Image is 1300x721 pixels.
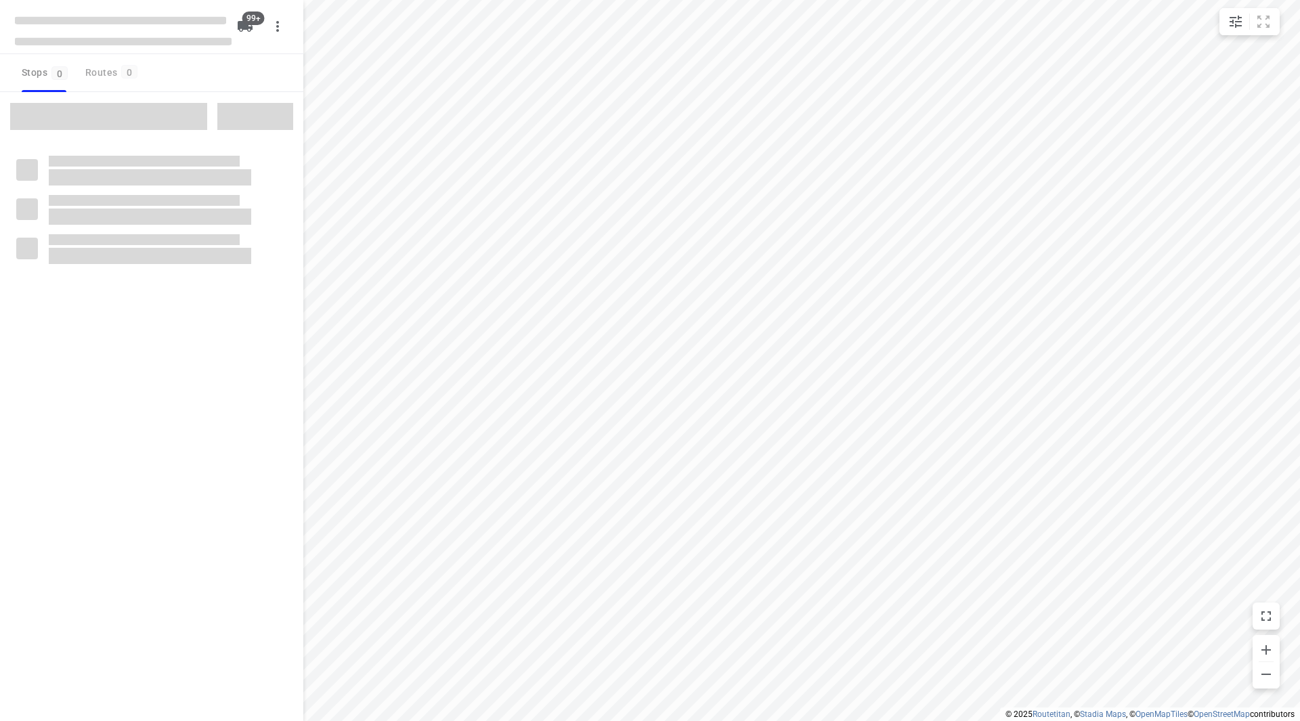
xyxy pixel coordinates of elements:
li: © 2025 , © , © © contributors [1005,709,1295,719]
a: OpenStreetMap [1194,709,1250,719]
a: Stadia Maps [1080,709,1126,719]
div: small contained button group [1219,8,1280,35]
a: Routetitan [1033,709,1070,719]
button: Map settings [1222,8,1249,35]
a: OpenMapTiles [1135,709,1188,719]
